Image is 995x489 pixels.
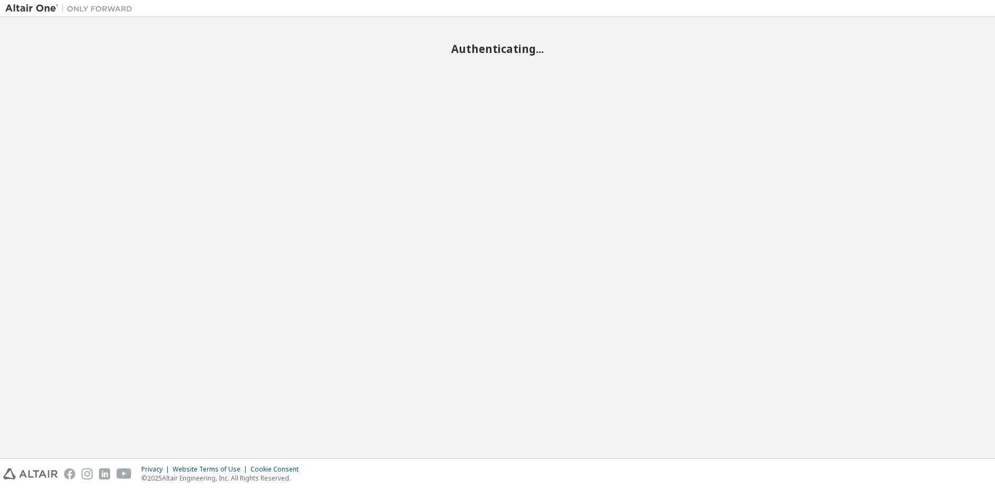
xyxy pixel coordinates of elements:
[250,465,305,474] div: Cookie Consent
[99,468,110,479] img: linkedin.svg
[64,468,75,479] img: facebook.svg
[5,42,990,56] h2: Authenticating...
[141,474,305,483] p: © 2025 Altair Engineering, Inc. All Rights Reserved.
[141,465,173,474] div: Privacy
[3,468,58,479] img: altair_logo.svg
[116,468,132,479] img: youtube.svg
[173,465,250,474] div: Website Terms of Use
[82,468,93,479] img: instagram.svg
[5,3,138,14] img: Altair One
